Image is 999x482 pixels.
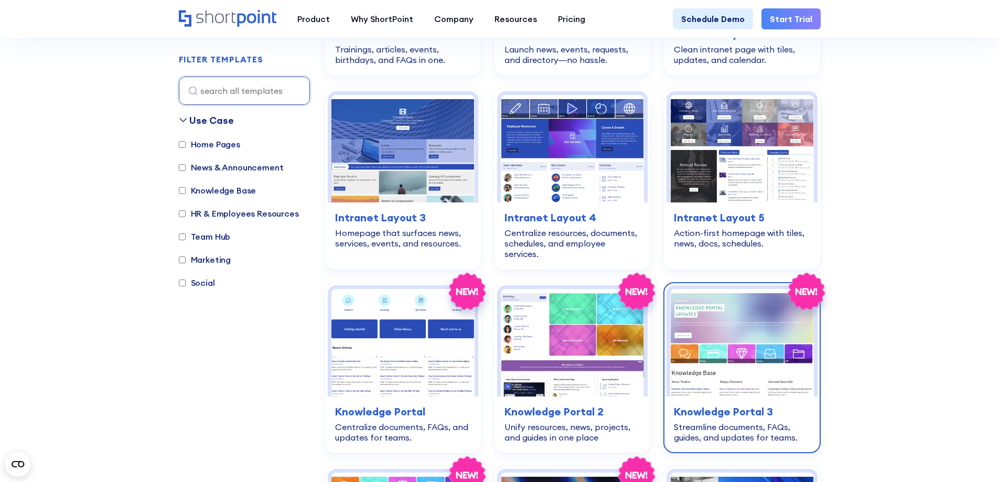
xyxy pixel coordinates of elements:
[297,13,330,25] div: Product
[504,422,640,443] div: Unify resources, news, projects, and guides in one place
[335,228,471,249] div: Homepage that surfaces news, services, events, and resources.
[179,256,186,263] input: Marketing
[501,95,644,202] img: Intranet Layout 4 – Intranet Page Template: Centralize resources, documents, schedules, and emplo...
[484,8,547,29] a: Resources
[335,404,471,420] h3: Knowledge Portal
[179,138,240,151] label: Home Pages
[674,228,810,249] div: Action-first homepage with tiles, news, docs, schedules.
[547,8,596,29] a: Pricing
[494,88,651,270] a: Intranet Layout 4 – Intranet Page Template: Centralize resources, documents, schedules, and emplo...
[947,432,999,482] iframe: Chat Widget
[494,282,651,453] a: Knowledge Portal 2 – SharePoint IT knowledge base Template: Unify resources, news, projects, and ...
[179,10,276,28] a: Home
[947,432,999,482] div: Widget de chat
[501,289,644,397] img: Knowledge Portal 2 – SharePoint IT knowledge base Template: Unify resources, news, projects, and ...
[670,289,813,397] img: Knowledge Portal 3 – Best SharePoint Template For Knowledge Base: Streamline documents, FAQs, gui...
[179,276,215,289] label: Social
[179,55,263,65] h2: FILTER TEMPLATES
[674,422,810,443] div: Streamline documents, FAQs, guides, and updates for teams.
[179,233,186,240] input: Team Hub
[335,422,471,443] div: Centralize documents, FAQs, and updates for teams.
[504,210,640,226] h3: Intranet Layout 4
[287,8,340,29] a: Product
[558,13,585,25] div: Pricing
[179,207,299,220] label: HR & Employees Resources
[504,44,640,65] div: Launch news, events, requests, and directory—no hassle.
[189,113,234,127] div: Use Case
[663,88,820,270] a: Intranet Layout 5 – SharePoint Page Template: Action-first homepage with tiles, news, docs, sched...
[504,404,640,420] h3: Knowledge Portal 2
[179,184,256,197] label: Knowledge Base
[325,88,481,270] a: Intranet Layout 3 – SharePoint Homepage Template: Homepage that surfaces news, services, events, ...
[674,210,810,226] h3: Intranet Layout 5
[351,13,413,25] div: Why ShortPoint
[179,253,231,266] label: Marketing
[179,161,284,174] label: News & Announcement
[340,8,424,29] a: Why ShortPoint
[179,77,310,105] input: search all templates
[5,452,30,477] button: Open CMP widget
[179,230,231,243] label: Team Hub
[495,13,537,25] div: Resources
[674,404,810,420] h3: Knowledge Portal 3
[504,228,640,259] div: Centralize resources, documents, schedules, and employee services.
[179,141,186,148] input: Home Pages
[331,289,475,397] img: Knowledge Portal – SharePoint Knowledge Base Template: Centralize documents, FAQs, and updates fo...
[179,280,186,286] input: Social
[663,282,820,453] a: Knowledge Portal 3 – Best SharePoint Template For Knowledge Base: Streamline documents, FAQs, gui...
[674,44,810,65] div: Clean intranet page with tiles, updates, and calendar.
[670,95,813,202] img: Intranet Layout 5 – SharePoint Page Template: Action-first homepage with tiles, news, docs, sched...
[179,164,186,171] input: News & Announcement
[335,44,471,65] div: Trainings, articles, events, birthdays, and FAQs in one.
[331,95,475,202] img: Intranet Layout 3 – SharePoint Homepage Template: Homepage that surfaces news, services, events, ...
[325,282,481,453] a: Knowledge Portal – SharePoint Knowledge Base Template: Centralize documents, FAQs, and updates fo...
[335,210,471,226] h3: Intranet Layout 3
[761,8,821,29] a: Start Trial
[179,187,186,194] input: Knowledge Base
[434,13,474,25] div: Company
[424,8,484,29] a: Company
[673,8,753,29] a: Schedule Demo
[179,210,186,217] input: HR & Employees Resources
